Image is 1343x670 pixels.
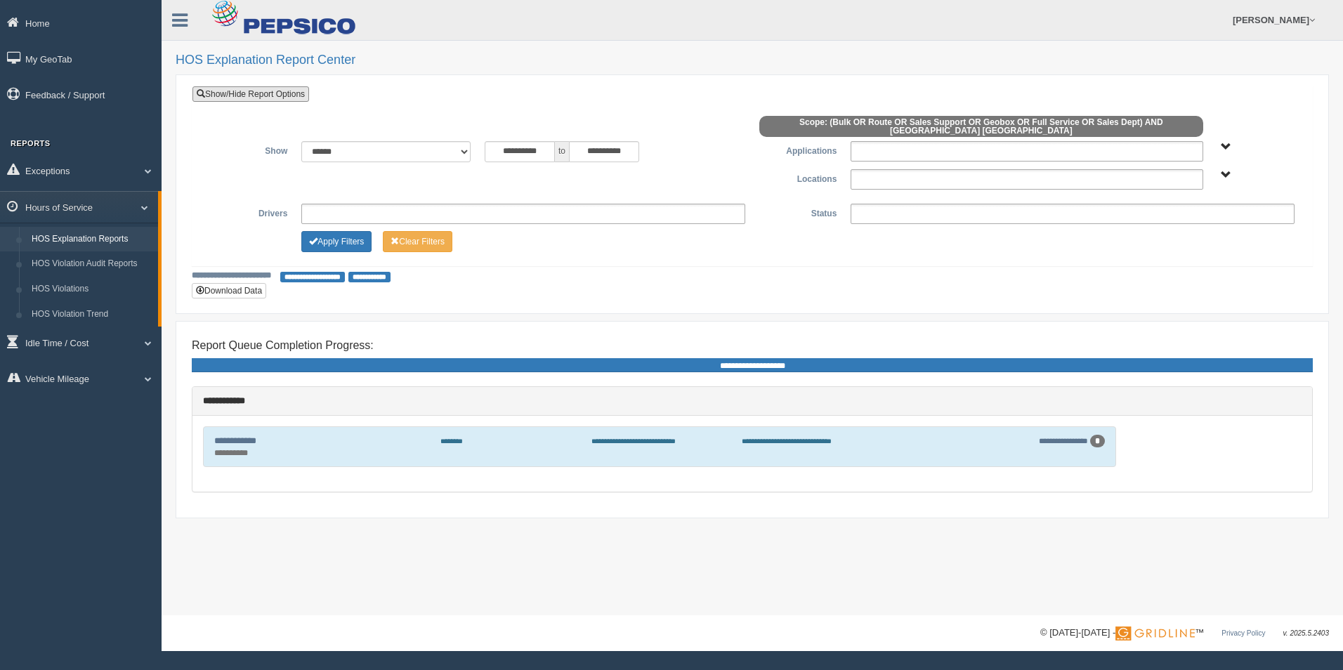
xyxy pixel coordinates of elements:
[25,302,158,327] a: HOS Violation Trend
[759,116,1203,137] span: Scope: (Bulk OR Route OR Sales Support OR Geobox OR Full Service OR Sales Dept) AND [GEOGRAPHIC_D...
[1040,626,1329,641] div: © [DATE]-[DATE] - ™
[203,204,294,221] label: Drivers
[192,86,309,102] a: Show/Hide Report Options
[752,169,844,186] label: Locations
[1221,629,1265,637] a: Privacy Policy
[203,141,294,158] label: Show
[25,277,158,302] a: HOS Violations
[301,231,372,252] button: Change Filter Options
[555,141,569,162] span: to
[192,339,1313,352] h4: Report Queue Completion Progress:
[752,204,844,221] label: Status
[176,53,1329,67] h2: HOS Explanation Report Center
[383,231,452,252] button: Change Filter Options
[192,283,266,298] button: Download Data
[752,141,844,158] label: Applications
[1115,626,1195,641] img: Gridline
[1283,629,1329,637] span: v. 2025.5.2403
[25,251,158,277] a: HOS Violation Audit Reports
[25,227,158,252] a: HOS Explanation Reports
